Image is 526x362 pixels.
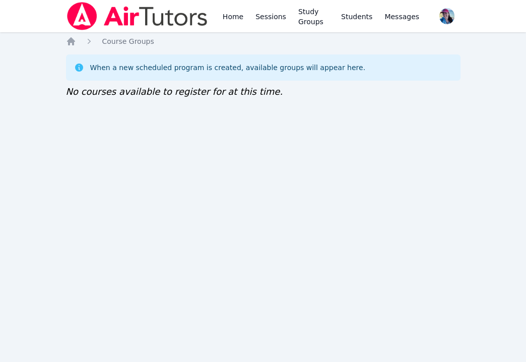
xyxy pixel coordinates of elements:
[66,86,283,97] span: No courses available to register for at this time.
[102,37,154,45] span: Course Groups
[384,12,419,22] span: Messages
[102,36,154,46] a: Course Groups
[66,2,209,30] img: Air Tutors
[66,36,461,46] nav: Breadcrumb
[90,63,366,73] div: When a new scheduled program is created, available groups will appear here.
